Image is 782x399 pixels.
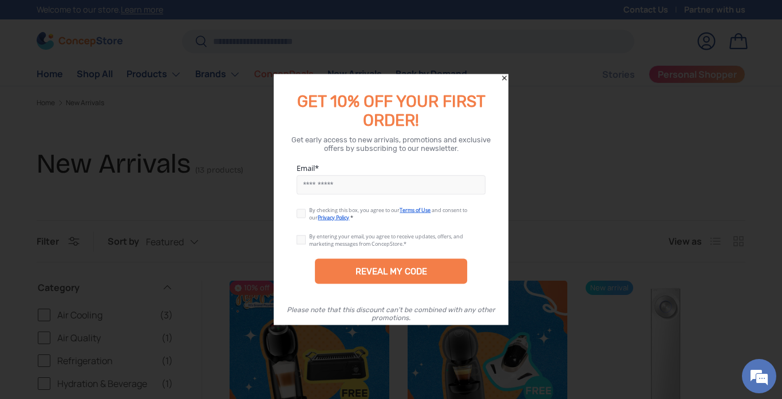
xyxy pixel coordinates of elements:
[309,206,467,221] span: and consent to our
[297,92,485,130] span: GET 10% OFF YOUR FIRST ORDER!
[309,233,463,248] div: By entering your email, you agree to receive updates, offers, and marketing messages from ConcepS...
[6,272,218,312] textarea: Type your message and hit 'Enter'
[315,259,467,284] div: REVEAL MY CODE
[188,6,215,33] div: Minimize live chat window
[287,135,495,153] div: Get early access to new arrivals, promotions and exclusive offers by subscribing to our newsletter.
[285,306,497,322] div: Please note that this discount can’t be combined with any other promotions.
[400,206,431,214] a: Terms of Use
[66,124,158,240] span: We're online!
[297,163,485,173] label: Email
[309,206,400,214] span: By checking this box, you agree to our
[356,266,427,277] div: REVEAL MY CODE
[500,74,508,82] div: Close
[318,214,349,221] a: Privacy Policy
[60,64,192,79] div: Chat with us now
